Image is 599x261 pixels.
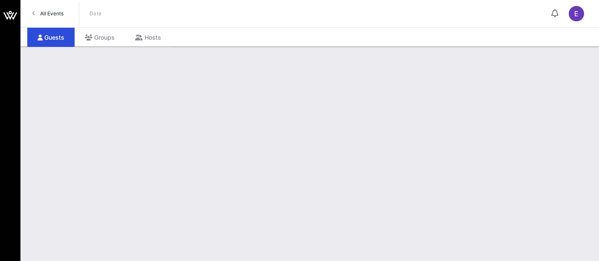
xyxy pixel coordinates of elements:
p: Date [90,9,102,18]
span: E [574,9,579,18]
div: Guests [27,28,75,47]
a: All Events [27,7,69,20]
span: All Events [40,10,64,17]
div: Hosts [125,28,171,47]
div: E [569,6,584,21]
div: Groups [75,28,125,47]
